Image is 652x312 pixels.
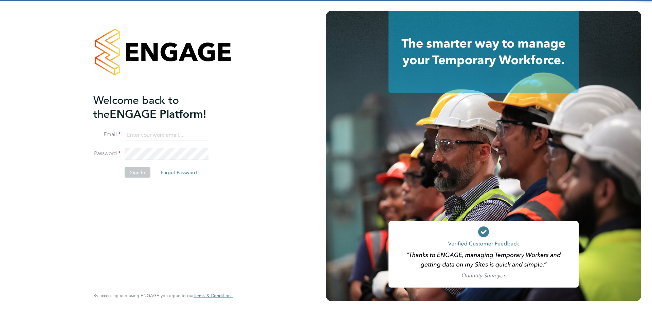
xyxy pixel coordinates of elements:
span: By accessing and using ENGAGE you agree to our [93,293,233,298]
label: Password [93,150,121,157]
label: Email [93,131,121,138]
button: Forgot Password [155,167,202,178]
h2: ENGAGE Platform! [93,93,226,121]
input: Enter your work email... [125,129,209,141]
span: Welcome back to the [93,93,179,121]
a: Terms & Conditions [194,293,233,298]
button: Sign In [125,167,150,178]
